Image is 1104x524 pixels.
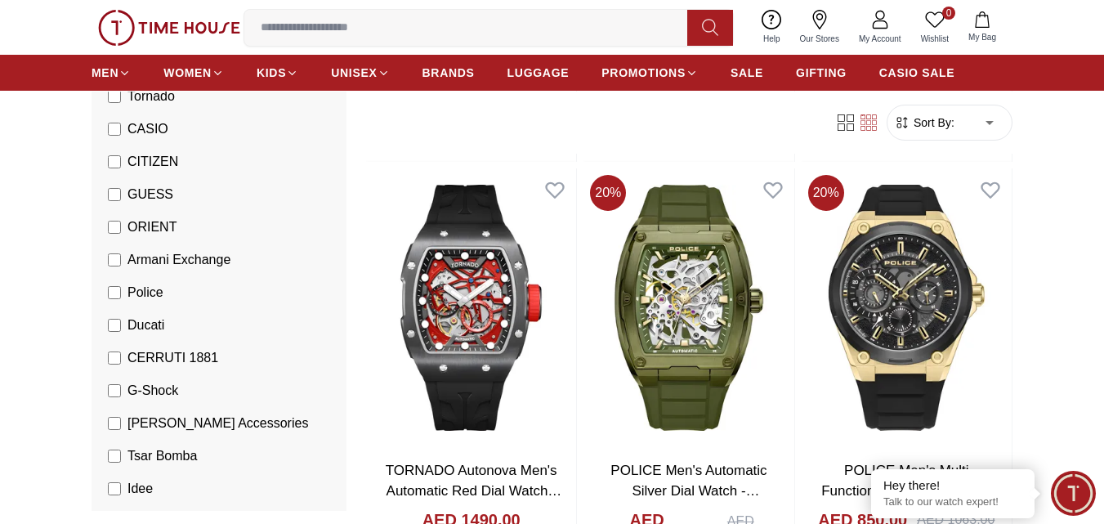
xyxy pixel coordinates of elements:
[127,152,178,172] span: CITIZEN
[257,58,298,87] a: KIDS
[127,446,197,466] span: Tsar Bomba
[108,482,121,495] input: Idee
[108,352,121,365] input: CERRUTI 1881
[163,65,212,81] span: WOMEN
[127,87,175,106] span: Tornado
[127,283,163,302] span: Police
[108,155,121,168] input: CITIZEN
[127,479,153,499] span: Idee
[257,65,286,81] span: KIDS
[914,33,955,45] span: Wishlist
[894,114,954,131] button: Sort By:
[127,217,177,237] span: ORIENT
[879,58,955,87] a: CASIO SALE
[366,168,576,446] img: TORNADO Autonova Men's Automatic Red Dial Watch - T24302-XSBB
[911,7,959,48] a: 0Wishlist
[108,90,121,103] input: Tornado
[883,477,1022,494] div: Hey there!
[422,58,475,87] a: BRANDS
[108,188,121,201] input: GUESS
[590,175,626,211] span: 20 %
[731,65,763,81] span: SALE
[790,7,849,48] a: Our Stores
[331,65,377,81] span: UNISEX
[821,463,997,520] a: POLICE Men's Multi Function Black Dial Watch - PEWJQ2203241
[108,123,121,136] input: CASIO
[92,58,131,87] a: MEN
[108,384,121,397] input: G-Shock
[583,168,793,446] img: POLICE Men's Automatic Silver Dial Watch - PEWJR0005906
[98,10,240,46] img: ...
[422,65,475,81] span: BRANDS
[601,58,698,87] a: PROMOTIONS
[108,450,121,463] input: Tsar Bomba
[959,8,1006,47] button: My Bag
[507,65,570,81] span: LUGGAGE
[879,65,955,81] span: CASIO SALE
[108,221,121,234] input: ORIENT
[852,33,908,45] span: My Account
[601,65,686,81] span: PROMOTIONS
[92,65,118,81] span: MEN
[331,58,389,87] a: UNISEX
[127,119,168,139] span: CASIO
[507,58,570,87] a: LUGGAGE
[127,185,173,204] span: GUESS
[962,31,1003,43] span: My Bag
[731,58,763,87] a: SALE
[108,417,121,430] input: [PERSON_NAME] Accessories
[796,58,847,87] a: GIFTING
[127,348,218,368] span: CERRUTI 1881
[793,33,846,45] span: Our Stores
[757,33,787,45] span: Help
[910,114,954,131] span: Sort By:
[1051,471,1096,516] div: Chat Widget
[942,7,955,20] span: 0
[108,253,121,266] input: Armani Exchange
[802,168,1012,446] img: POLICE Men's Multi Function Black Dial Watch - PEWJQ2203241
[127,316,164,335] span: Ducati
[753,7,790,48] a: Help
[108,286,121,299] input: Police
[883,495,1022,509] p: Talk to our watch expert!
[127,414,308,433] span: [PERSON_NAME] Accessories
[127,381,178,401] span: G-Shock
[796,65,847,81] span: GIFTING
[163,58,224,87] a: WOMEN
[108,319,121,332] input: Ducati
[127,250,230,270] span: Armani Exchange
[610,463,767,520] a: POLICE Men's Automatic Silver Dial Watch - PEWJR0005906
[386,463,562,520] a: TORNADO Autonova Men's Automatic Red Dial Watch - T24302-XSBB
[808,175,844,211] span: 20 %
